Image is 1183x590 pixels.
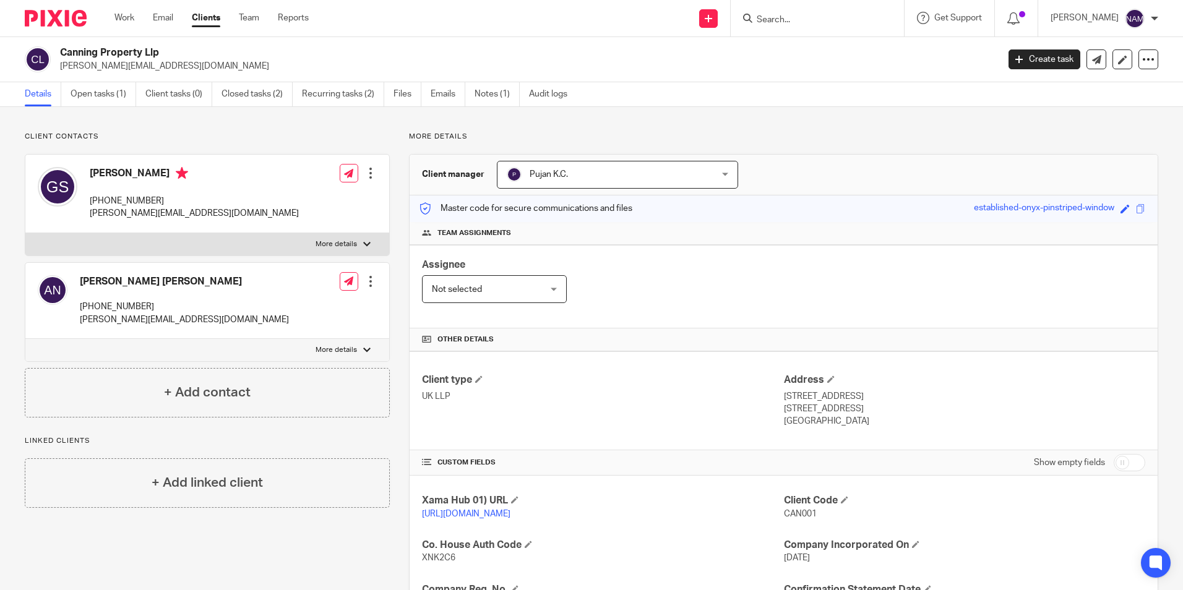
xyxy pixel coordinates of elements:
h4: Company Incorporated On [784,539,1145,552]
p: More details [316,239,357,249]
span: Get Support [934,14,982,22]
label: Show empty fields [1034,456,1105,469]
a: Emails [431,82,465,106]
input: Search [755,15,867,26]
p: [GEOGRAPHIC_DATA] [784,415,1145,427]
a: Team [239,12,259,24]
span: Not selected [432,285,482,294]
h2: Canning Property Llp [60,46,804,59]
h4: CUSTOM FIELDS [422,458,783,468]
p: More details [409,132,1158,142]
a: [URL][DOMAIN_NAME] [422,510,510,518]
span: Team assignments [437,228,511,238]
a: Reports [278,12,309,24]
span: XNK2C6 [422,554,455,562]
img: svg%3E [38,275,67,305]
a: Recurring tasks (2) [302,82,384,106]
p: UK LLP [422,390,783,403]
span: [DATE] [784,554,810,562]
a: Details [25,82,61,106]
p: [PERSON_NAME][EMAIL_ADDRESS][DOMAIN_NAME] [80,314,289,326]
p: [PHONE_NUMBER] [80,301,289,313]
a: Clients [192,12,220,24]
span: CAN001 [784,510,817,518]
p: [PERSON_NAME] [1051,12,1119,24]
p: Linked clients [25,436,390,446]
a: Notes (1) [475,82,520,106]
p: [PHONE_NUMBER] [90,195,299,207]
img: svg%3E [507,167,522,182]
p: [STREET_ADDRESS] [784,403,1145,415]
p: More details [316,345,357,355]
a: Client tasks (0) [145,82,212,106]
i: Primary [176,167,188,179]
h4: Client type [422,374,783,387]
a: Closed tasks (2) [222,82,293,106]
a: Email [153,12,173,24]
img: Pixie [25,10,87,27]
a: Open tasks (1) [71,82,136,106]
img: svg%3E [25,46,51,72]
h3: Client manager [422,168,484,181]
span: Other details [437,335,494,344]
h4: [PERSON_NAME] [90,167,299,182]
h4: + Add linked client [152,473,263,492]
p: [PERSON_NAME][EMAIL_ADDRESS][DOMAIN_NAME] [60,60,990,72]
h4: Client Code [784,494,1145,507]
a: Files [394,82,421,106]
h4: [PERSON_NAME] [PERSON_NAME] [80,275,289,288]
img: svg%3E [1125,9,1145,28]
p: Master code for secure communications and files [419,202,632,215]
p: [PERSON_NAME][EMAIL_ADDRESS][DOMAIN_NAME] [90,207,299,220]
span: Assignee [422,260,465,270]
a: Audit logs [529,82,577,106]
h4: + Add contact [164,383,251,402]
a: Work [114,12,134,24]
h4: Xama Hub 01) URL [422,494,783,507]
p: [STREET_ADDRESS] [784,390,1145,403]
span: Pujan K.C. [530,170,568,179]
div: established-onyx-pinstriped-window [974,202,1114,216]
h4: Address [784,374,1145,387]
p: Client contacts [25,132,390,142]
a: Create task [1009,49,1080,69]
img: svg%3E [38,167,77,207]
h4: Co. House Auth Code [422,539,783,552]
